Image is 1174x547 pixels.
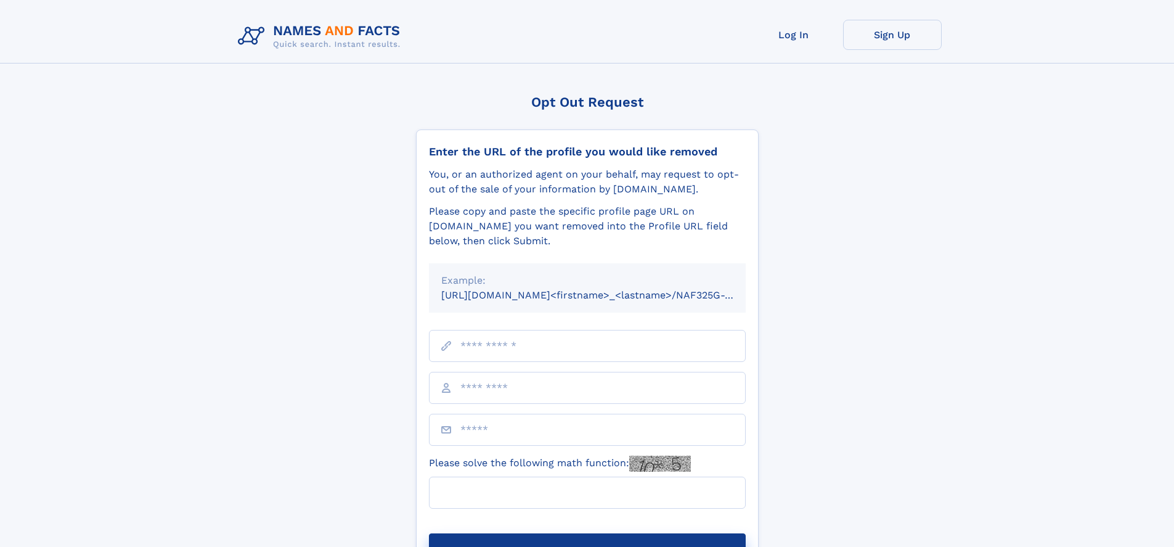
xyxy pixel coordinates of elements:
[429,204,746,249] div: Please copy and paste the specific profile page URL on [DOMAIN_NAME] you want removed into the Pr...
[441,273,733,288] div: Example:
[233,20,410,53] img: Logo Names and Facts
[843,20,942,50] a: Sign Up
[441,289,769,301] small: [URL][DOMAIN_NAME]<firstname>_<lastname>/NAF325G-xxxxxxxx
[744,20,843,50] a: Log In
[429,145,746,158] div: Enter the URL of the profile you would like removed
[429,167,746,197] div: You, or an authorized agent on your behalf, may request to opt-out of the sale of your informatio...
[429,456,691,472] label: Please solve the following math function:
[416,94,759,110] div: Opt Out Request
